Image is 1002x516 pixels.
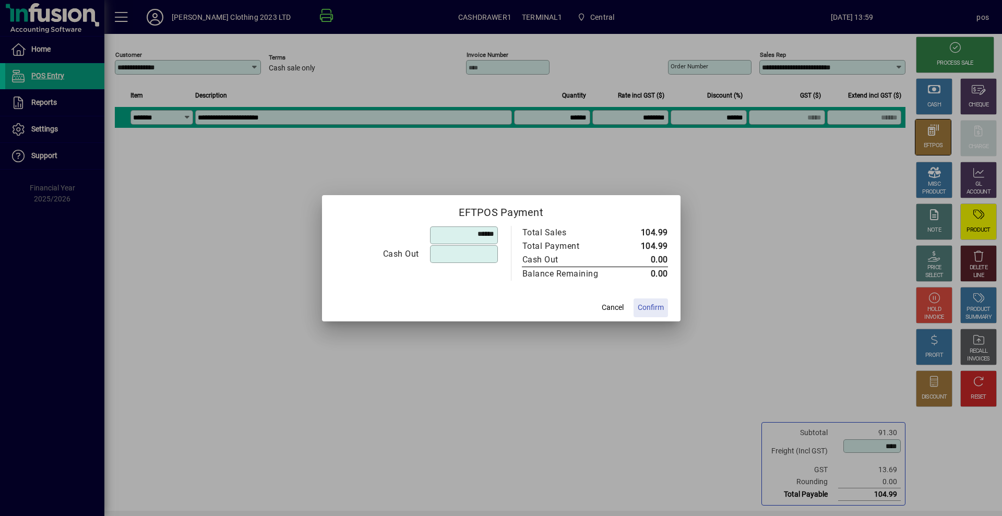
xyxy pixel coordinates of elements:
h2: EFTPOS Payment [322,195,681,225]
td: 0.00 [621,267,668,281]
span: Cancel [602,302,624,313]
div: Cash Out [335,248,419,260]
td: Total Sales [522,226,621,239]
span: Confirm [638,302,664,313]
div: Balance Remaining [522,268,610,280]
td: 104.99 [621,239,668,253]
div: Cash Out [522,254,610,266]
td: Total Payment [522,239,621,253]
td: 0.00 [621,253,668,267]
td: 104.99 [621,226,668,239]
button: Cancel [596,298,629,317]
button: Confirm [634,298,668,317]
